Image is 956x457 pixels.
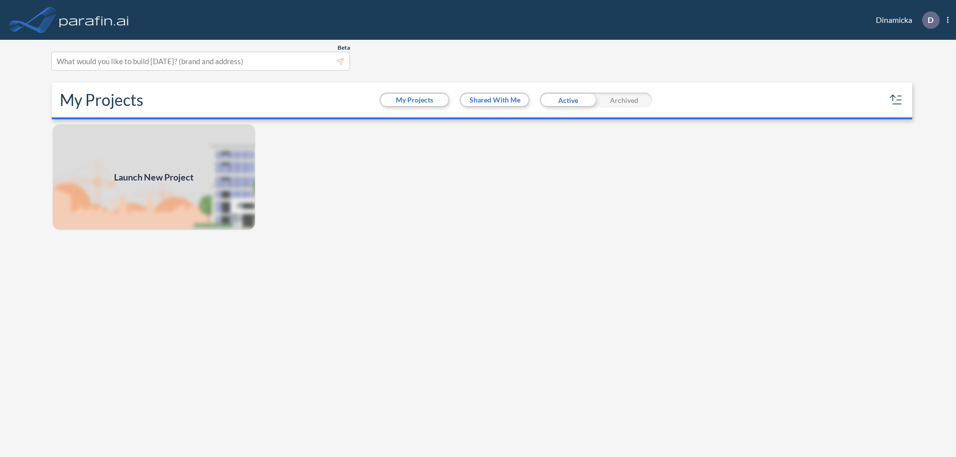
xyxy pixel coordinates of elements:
[338,44,350,52] span: Beta
[888,92,904,108] button: sort
[461,94,528,106] button: Shared With Me
[540,92,596,107] div: Active
[381,94,448,106] button: My Projects
[928,15,934,24] p: D
[52,123,256,231] a: Launch New Project
[57,10,131,30] img: logo
[596,92,652,107] div: Archived
[861,11,949,29] div: Dinamicka
[60,91,143,109] h2: My Projects
[52,123,256,231] img: add
[114,171,194,184] span: Launch New Project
